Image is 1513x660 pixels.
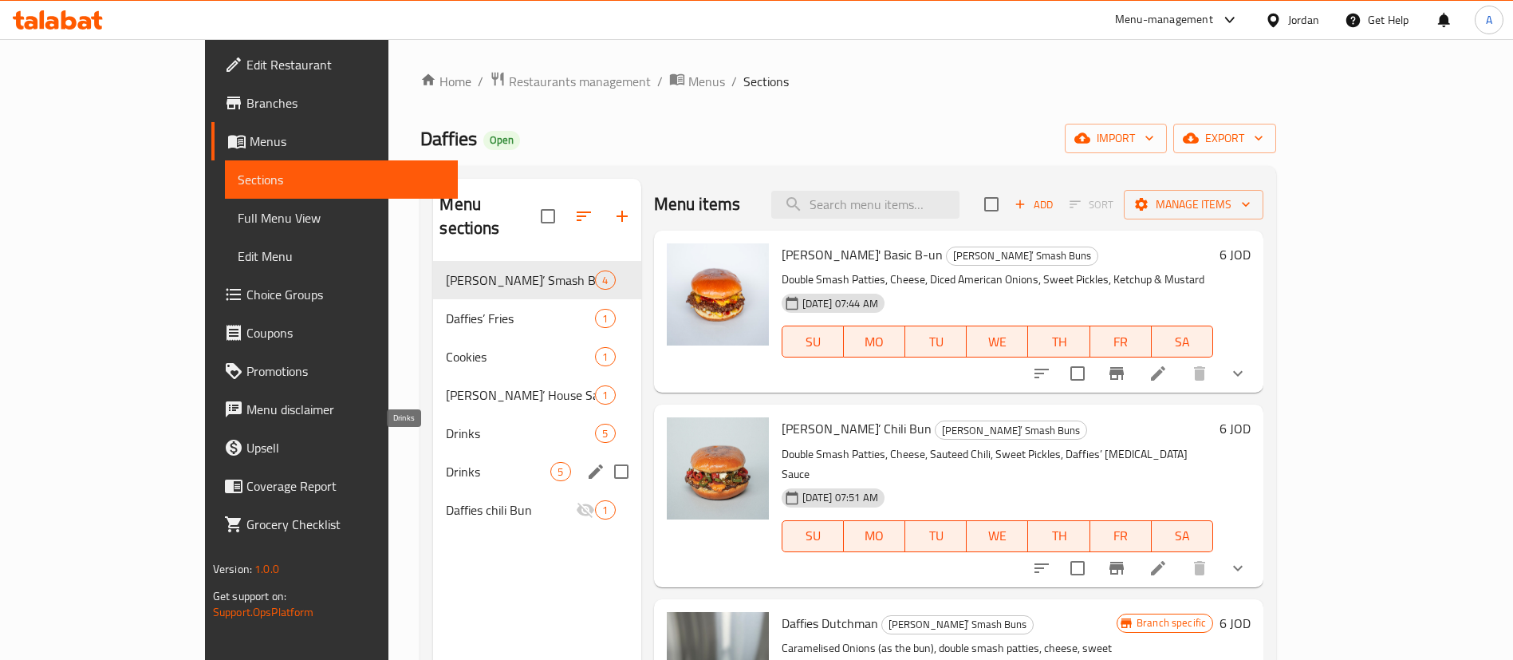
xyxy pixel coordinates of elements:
[782,243,943,267] span: [PERSON_NAME]' Basic B-un
[731,72,737,91] li: /
[1061,357,1094,390] span: Select to update
[225,160,458,199] a: Sections
[483,131,520,150] div: Open
[213,602,314,622] a: Support.OpsPlatform
[246,438,445,457] span: Upsell
[947,247,1097,265] span: [PERSON_NAME]’ Smash Buns
[1158,330,1207,354] span: SA
[420,71,1276,92] nav: breadcrumb
[595,309,615,328] div: items
[211,275,458,314] a: Choice Groups
[211,84,458,122] a: Branches
[1173,124,1276,153] button: export
[531,200,565,233] span: Select all sections
[246,515,445,534] span: Grocery Checklist
[1065,124,1167,153] button: import
[433,491,640,529] div: Daffies chili Bun1
[973,524,1022,547] span: WE
[446,462,550,481] span: Drinks
[595,347,615,366] div: items
[667,417,769,520] img: Daffies’ Chili Bun
[433,255,640,536] nav: Menu sections
[1028,326,1089,358] button: TH
[946,247,1098,266] div: Daffies’ Smash Buns
[213,586,286,607] span: Get support on:
[1219,612,1251,634] h6: 6 JOD
[595,500,615,520] div: items
[782,445,1214,484] p: Double Smash Patties, Cheese, Sauteed Chili, Sweet Pickles, Daffies’ [MEDICAL_DATA] Sauce
[446,309,595,328] span: Daffies’ Fries
[905,326,967,358] button: TU
[596,426,614,441] span: 5
[246,476,445,496] span: Coverage Report
[782,270,1214,290] p: Double Smash Patties, Cheese, Diced American Onions, Sweet Pickles, Ketchup & Mustard
[936,421,1086,440] span: [PERSON_NAME]’ Smash Buns
[912,330,960,354] span: TU
[446,347,595,366] span: Cookies
[254,559,279,579] span: 1.0.0
[1137,195,1251,215] span: Manage items
[1061,551,1094,585] span: Select to update
[446,424,595,443] div: Drinks
[1059,192,1124,217] span: Select section first
[211,45,458,84] a: Edit Restaurant
[246,285,445,304] span: Choice Groups
[246,55,445,74] span: Edit Restaurant
[433,414,640,453] div: Drinks5
[490,71,651,92] a: Restaurants management
[1097,549,1136,587] button: Branch-specific-item
[550,462,570,481] div: items
[657,72,663,91] li: /
[596,273,614,288] span: 4
[1008,192,1059,217] button: Add
[596,388,614,403] span: 1
[595,385,615,405] div: items
[1186,128,1263,148] span: export
[1158,524,1207,547] span: SA
[433,453,640,491] div: Drinks5edit
[844,326,905,358] button: MO
[478,72,483,91] li: /
[211,390,458,429] a: Menu disclaimer
[905,520,967,552] button: TU
[1124,190,1263,219] button: Manage items
[1180,549,1219,587] button: delete
[565,197,603,235] span: Sort sections
[211,505,458,543] a: Grocery Checklist
[225,199,458,237] a: Full Menu View
[483,133,520,147] span: Open
[595,271,615,290] div: items
[967,520,1028,552] button: WE
[446,271,595,290] span: [PERSON_NAME]’ Smash Buns
[246,400,445,419] span: Menu disclaimer
[446,385,595,405] span: [PERSON_NAME]’ House Sauce
[967,326,1028,358] button: WE
[881,615,1034,634] div: Daffies’ Smash Buns
[439,192,540,240] h2: Menu sections
[1152,326,1213,358] button: SA
[789,330,837,354] span: SU
[1219,549,1257,587] button: show more
[935,421,1087,440] div: Daffies’ Smash Buns
[850,524,899,547] span: MO
[603,197,641,235] button: Add section
[1028,520,1089,552] button: TH
[596,311,614,326] span: 1
[433,376,640,414] div: [PERSON_NAME]’ House Sauce1
[446,500,576,520] span: Daffies chili Bun
[1078,128,1154,148] span: import
[1219,417,1251,440] h6: 6 JOD
[844,520,905,552] button: MO
[789,524,837,547] span: SU
[1090,520,1152,552] button: FR
[238,170,445,189] span: Sections
[782,326,844,358] button: SU
[1090,326,1152,358] button: FR
[912,524,960,547] span: TU
[551,464,569,480] span: 5
[1012,196,1055,214] span: Add
[1288,11,1319,29] div: Jordan
[246,93,445,113] span: Branches
[1034,330,1083,354] span: TH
